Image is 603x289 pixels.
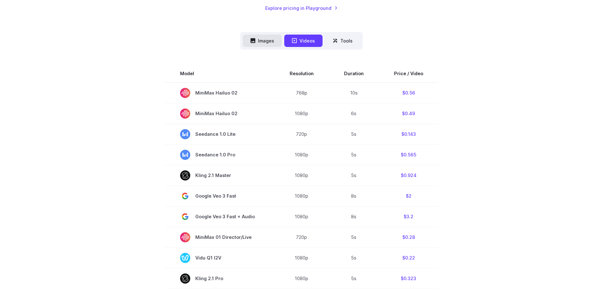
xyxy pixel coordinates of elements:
[379,144,438,165] td: $0.565
[329,186,379,206] td: 8s
[379,247,438,268] td: $0.22
[329,82,379,103] td: 10s
[243,35,282,47] button: Images
[180,170,259,181] span: Kling 2.1 Master
[329,144,379,165] td: 5s
[329,165,379,186] td: 5s
[180,191,259,201] span: Google Veo 3 Fast
[274,247,329,268] td: 1080p
[274,186,329,206] td: 1080p
[284,35,323,47] button: Videos
[180,212,259,222] span: Google Veo 3 Fast + Audio
[180,150,259,160] span: Seedance 1.0 Pro
[274,165,329,186] td: 1080p
[329,227,379,247] td: 5s
[274,268,329,289] td: 1080p
[274,227,329,247] td: 720p
[180,129,259,139] span: Seedance 1.0 Lite
[379,65,438,82] th: Price / Video
[379,206,438,227] td: $3.2
[180,88,259,98] span: MiniMax Hailuo 02
[180,253,259,263] span: Vidu Q1 I2V
[329,124,379,144] td: 5s
[274,103,329,124] td: 1080p
[379,124,438,144] td: $0.143
[379,227,438,247] td: $0.28
[265,4,338,12] a: Explore pricing in Playground
[329,206,379,227] td: 8s
[180,108,259,119] span: MiniMax Hailuo 02
[329,268,379,289] td: 5s
[165,65,274,82] th: Model
[274,206,329,227] td: 1080p
[325,35,360,47] button: Tools
[274,144,329,165] td: 1080p
[379,186,438,206] td: $2
[379,103,438,124] td: $0.49
[180,232,259,242] span: MiniMax 01 Director/Live
[379,268,438,289] td: $0.323
[379,82,438,103] td: $0.56
[329,103,379,124] td: 6s
[274,65,329,82] th: Resolution
[180,273,259,284] span: Kling 2.1 Pro
[329,247,379,268] td: 5s
[329,65,379,82] th: Duration
[274,82,329,103] td: 768p
[379,165,438,186] td: $0.924
[274,124,329,144] td: 720p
